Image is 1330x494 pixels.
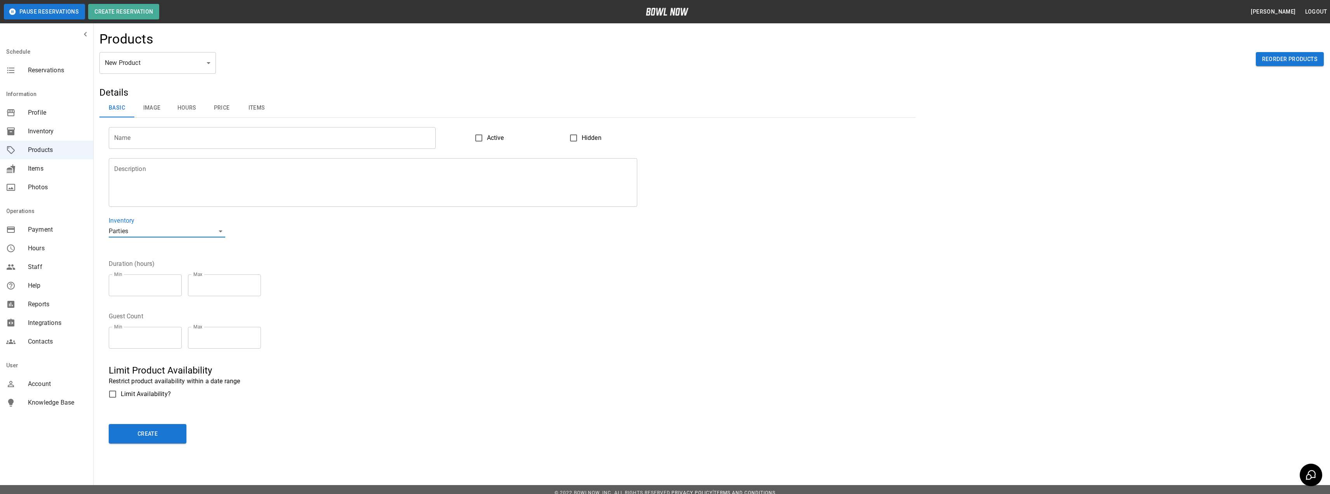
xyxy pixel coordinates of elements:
span: Account [28,379,87,389]
span: Limit Availability? [121,389,171,399]
button: Logout [1302,5,1330,19]
legend: Guest Count [109,312,143,321]
span: Help [28,281,87,290]
div: New Product [99,52,216,74]
div: basic tabs example [99,99,916,117]
button: Pause Reservations [4,4,85,19]
span: Products [28,145,87,155]
span: Hours [28,244,87,253]
span: Contacts [28,337,87,346]
button: Image [134,99,169,117]
legend: Inventory [109,216,134,225]
button: [PERSON_NAME] [1248,5,1299,19]
span: Items [28,164,87,173]
h4: Products [99,31,153,47]
img: logo [646,8,688,16]
label: Hidden products will not be visible to customers. You can still create and use them for bookings. [565,130,602,146]
button: Basic [99,99,134,117]
span: Photos [28,183,87,192]
span: Inventory [28,127,87,136]
p: Restrict product availability within a date range [109,377,906,386]
span: Staff [28,262,87,272]
span: Reservations [28,66,87,75]
span: Payment [28,225,87,234]
span: Active [487,133,504,143]
h5: Limit Product Availability [109,364,906,377]
button: Items [239,99,274,117]
span: Profile [28,108,87,117]
span: Reports [28,300,87,309]
span: Knowledge Base [28,398,87,407]
span: Hidden [582,133,602,143]
button: Create Reservation [88,4,159,19]
button: Hours [169,99,204,117]
button: Reorder Products [1256,52,1324,66]
div: Parties [109,225,225,237]
h5: Details [99,86,916,99]
button: Price [204,99,239,117]
span: Integrations [28,318,87,328]
button: Create [109,424,186,443]
legend: Duration (hours) [109,259,155,268]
